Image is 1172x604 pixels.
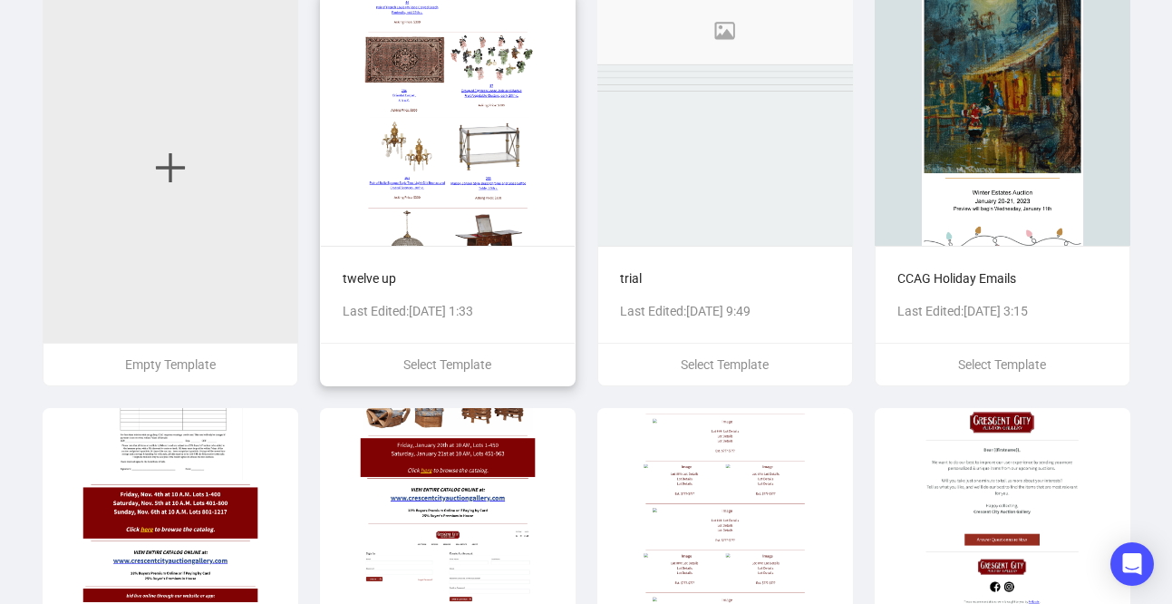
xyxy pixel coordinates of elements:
p: twelve up [343,268,553,288]
p: Last Edited: [DATE] 9:49 [620,301,830,321]
p: Last Edited: [DATE] 1:33 [343,301,553,321]
span: Select Template [403,357,491,372]
p: CCAG Holiday Emails [897,268,1108,288]
span: Empty Template [125,357,216,372]
span: Select Template [681,357,769,372]
p: trial [620,268,830,288]
span: plus [152,150,189,186]
p: Last Edited: [DATE] 3:15 [897,301,1108,321]
div: Open Intercom Messenger [1110,542,1154,586]
span: Select Template [958,357,1046,372]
